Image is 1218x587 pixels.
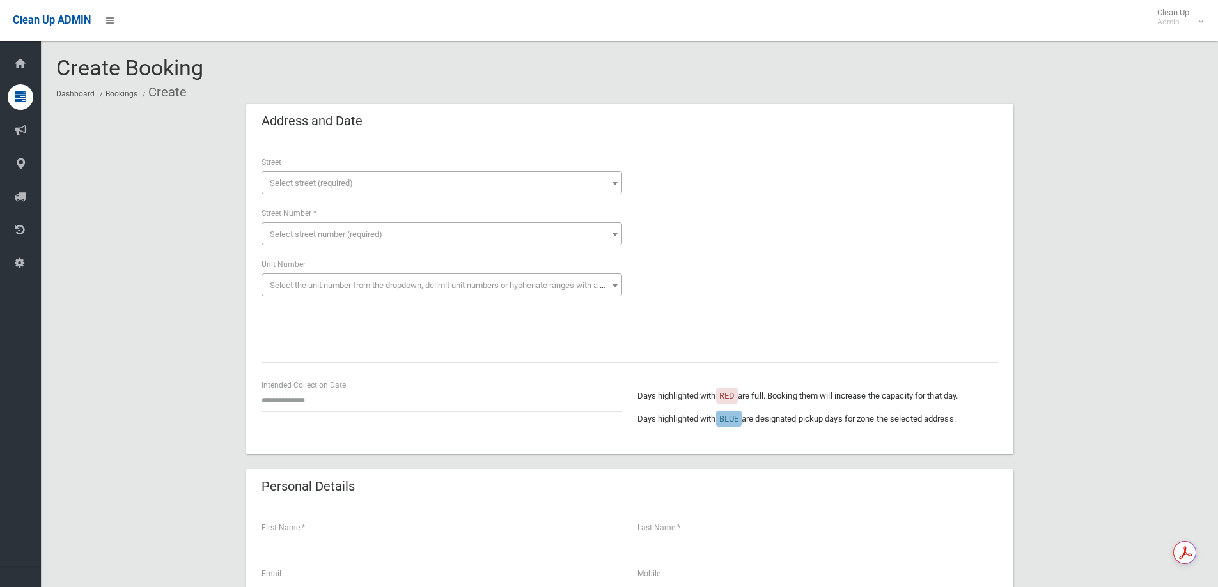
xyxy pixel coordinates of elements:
span: Select street (required) [270,178,353,188]
li: Create [139,80,187,104]
span: Select street number (required) [270,229,382,239]
small: Admin [1157,17,1189,27]
header: Personal Details [246,474,370,499]
p: Days highlighted with are full. Booking them will increase the capacity for that day. [637,388,998,404]
span: RED [719,391,735,400]
span: Create Booking [56,55,203,80]
a: Bookings [105,89,137,98]
p: Days highlighted with are designated pickup days for zone the selected address. [637,411,998,427]
span: Clean Up ADMIN [13,14,91,26]
span: Select the unit number from the dropdown, delimit unit numbers or hyphenate ranges with a comma [270,280,627,290]
span: Clean Up [1151,8,1202,27]
span: BLUE [719,414,738,423]
a: Dashboard [56,89,95,98]
header: Address and Date [246,109,378,133]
